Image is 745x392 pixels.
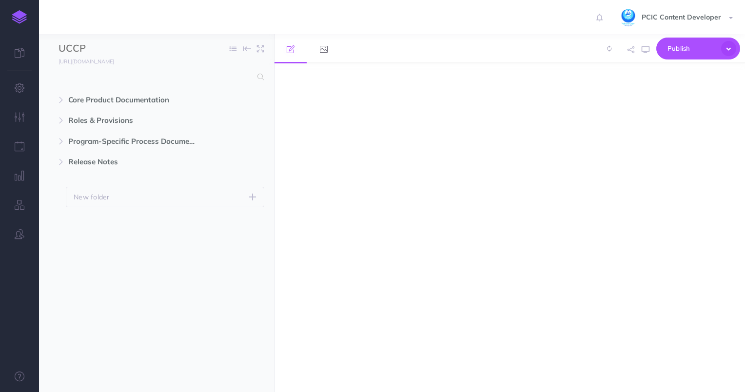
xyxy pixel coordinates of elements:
[607,44,611,53] span: Working...
[15,171,25,180] i: Analytics
[15,229,24,239] i: Team
[287,45,294,53] i: Edit
[15,200,25,210] i: Integrations
[15,141,25,151] i: History
[230,45,236,52] i: Expand/Collapse
[243,41,251,56] i: Hide page manager
[68,94,203,106] span: Core Product Documentation
[15,48,24,58] i: Docs
[68,136,203,147] span: Program-Specific Process Documentation
[15,372,24,381] i: Documentation
[15,112,25,122] i: Customization
[12,10,27,24] img: logo-mark.svg
[59,41,173,56] input: Documentation Name
[656,38,740,59] button: Publish
[59,68,252,86] input: Search
[68,156,203,168] span: Release Notes
[15,83,25,93] i: Settings
[59,58,114,65] small: [URL][DOMAIN_NAME]
[620,9,637,26] img: dRQN1hrEG1J5t3n3qbq3RfHNZNloSxXOgySS45Hu.jpg
[66,187,264,207] button: New folder
[637,13,726,21] span: PCIC Content Developer
[74,192,110,202] p: New folder
[320,45,328,53] i: Media Library
[68,115,203,126] span: Roles & Provisions
[39,56,124,66] a: [URL][DOMAIN_NAME]
[257,45,264,52] i: Toggle distraction free mode
[642,46,649,54] i: Preview
[667,41,716,56] span: Publish
[627,46,634,53] i: Share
